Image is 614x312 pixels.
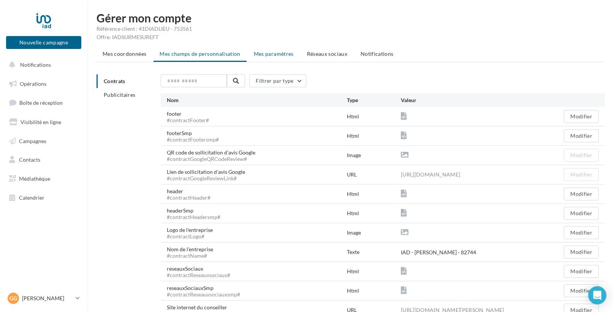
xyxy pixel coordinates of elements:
div: #contractHeadersmp# [167,214,220,220]
span: Réseaux sociaux [307,50,347,57]
button: Filtrer par type [249,74,306,87]
span: Publicitaires [104,91,136,98]
div: #contractGoogleQRCodeReview# [167,156,255,162]
span: Calendrier [19,194,44,201]
div: Nom [167,96,347,104]
div: Html [347,113,401,120]
div: #contractReseauxsociaux# [167,273,230,278]
a: Contacts [5,152,83,168]
span: Campagnes [19,137,46,144]
div: Texte [347,248,401,256]
div: Valeur [401,96,545,104]
button: Modifier [564,149,599,162]
span: Visibilité en ligne [21,119,61,125]
div: Lien de sollicitation d'avis Google [167,168,251,181]
button: Modifier [564,168,599,181]
span: Médiathèque [19,175,50,182]
button: Modifier [564,188,599,200]
div: header [167,188,217,200]
a: Gg [PERSON_NAME] [6,291,81,306]
div: headerSmp [167,207,226,220]
div: #contractFooter# [167,118,209,123]
div: #contractGoogleReviewLink# [167,176,245,181]
p: [PERSON_NAME] [22,295,73,302]
span: Mes coordonnées [103,50,146,57]
span: Notifications [361,50,394,57]
a: Calendrier [5,190,83,206]
span: Gg [9,295,17,302]
div: #contractHeader# [167,195,210,200]
div: Référence client : 41DIADLIEU - 753561 [97,25,605,33]
button: Modifier [564,284,599,297]
div: #contractFootersmp# [167,137,219,142]
div: Image [347,151,401,159]
div: footer [167,110,215,123]
div: Html [347,210,401,217]
a: [URL][DOMAIN_NAME] [401,170,460,179]
button: Nouvelle campagne [6,36,81,49]
div: QR code de sollicitation d’avis Google [167,149,261,162]
div: reseauxSociaux [167,265,236,278]
button: Modifier [564,207,599,220]
a: Campagnes [5,133,83,149]
div: Html [347,268,401,275]
div: IAD - [PERSON_NAME] - 82744 [401,249,476,256]
a: Médiathèque [5,171,83,187]
h1: Gérer mon compte [97,12,605,24]
div: #contractReseauxsociauxsmp# [167,292,240,297]
span: Boîte de réception [19,99,63,106]
div: Html [347,132,401,140]
a: Visibilité en ligne [5,114,83,130]
div: Html [347,190,401,198]
span: Mes paramètres [254,50,294,57]
span: Notifications [20,61,51,68]
button: Notifications [5,57,80,73]
div: Type [347,96,401,104]
div: #contractLogo# [167,234,213,239]
div: Open Intercom Messenger [588,286,606,304]
button: Modifier [564,226,599,239]
div: Logo de l'entreprise [167,226,219,239]
div: Html [347,287,401,295]
button: Modifier [564,110,599,123]
div: URL [347,171,401,178]
div: #contractName# [167,253,213,258]
div: Image [347,229,401,236]
div: Nom de l'entreprise [167,246,219,258]
div: Offre: IADSURMESUREFT [97,33,605,41]
button: Modifier [564,246,599,258]
span: Opérations [20,80,46,87]
span: Contacts [19,156,40,163]
a: Opérations [5,76,83,92]
div: footerSmp [167,129,225,142]
div: reseauxSociauxSmp [167,284,246,297]
a: Boîte de réception [5,95,83,111]
button: Modifier [564,265,599,278]
button: Modifier [564,129,599,142]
